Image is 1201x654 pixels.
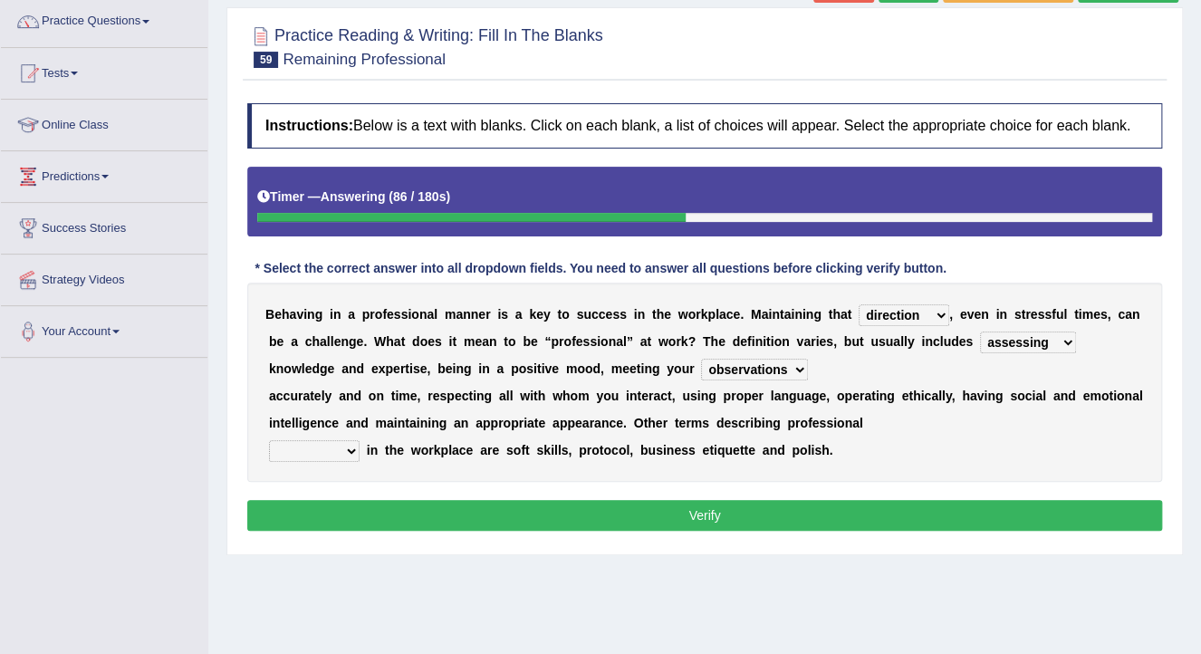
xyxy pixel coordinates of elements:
[687,334,696,349] b: ?
[531,334,538,349] b: e
[841,307,848,322] b: a
[276,389,283,403] b: c
[1,255,207,300] a: Strategy Videos
[478,361,482,376] b: i
[904,334,908,349] b: l
[544,361,552,376] b: v
[496,361,504,376] b: a
[320,334,327,349] b: a
[349,361,357,376] b: n
[276,334,283,349] b: e
[783,307,791,322] b: a
[455,389,462,403] b: e
[303,389,310,403] b: a
[623,334,627,349] b: l
[802,307,806,322] b: i
[740,334,747,349] b: e
[468,389,473,403] b: t
[1081,307,1092,322] b: m
[832,307,841,322] b: h
[1125,307,1132,322] b: a
[637,361,641,376] b: t
[870,334,879,349] b: u
[305,361,312,376] b: e
[446,189,450,204] b: )
[456,361,464,376] b: n
[526,361,533,376] b: s
[370,307,374,322] b: r
[356,361,364,376] b: d
[885,334,893,349] b: u
[433,389,440,403] b: e
[385,361,393,376] b: p
[811,334,815,349] b: r
[362,307,370,322] b: p
[844,334,852,349] b: b
[782,334,790,349] b: n
[771,334,774,349] b: i
[563,334,572,349] b: o
[302,361,305,376] b: l
[592,361,600,376] b: d
[1107,307,1110,322] b: ,
[497,307,501,322] b: i
[544,334,551,349] b: “
[616,334,623,349] b: a
[341,334,349,349] b: n
[393,189,446,204] b: 86 / 180s
[327,334,331,349] b: l
[600,361,604,376] b: ,
[269,361,276,376] b: k
[791,307,794,322] b: i
[530,389,533,403] b: i
[419,307,428,322] b: n
[566,361,577,376] b: m
[482,361,490,376] b: n
[943,334,951,349] b: u
[572,334,576,349] b: f
[681,361,689,376] b: u
[298,389,303,403] b: r
[511,361,519,376] b: p
[320,361,328,376] b: g
[529,307,536,322] b: k
[257,190,450,204] h5: Timer —
[509,389,513,403] b: l
[310,389,314,403] b: t
[473,389,476,403] b: i
[1132,307,1140,322] b: n
[766,334,771,349] b: t
[417,389,420,403] b: ,
[908,334,915,349] b: y
[447,389,455,403] b: p
[394,334,401,349] b: a
[597,334,600,349] b: i
[346,389,354,403] b: n
[409,361,413,376] b: i
[634,307,638,322] b: i
[1052,307,1056,322] b: f
[754,334,763,349] b: n
[448,334,452,349] b: i
[1044,307,1052,322] b: s
[763,334,766,349] b: i
[339,389,346,403] b: a
[330,307,333,322] b: i
[819,334,826,349] b: e
[689,361,694,376] b: r
[676,334,680,349] b: r
[1100,307,1108,322] b: s
[627,334,633,349] b: ”
[611,361,622,376] b: m
[333,307,341,322] b: n
[740,307,744,322] b: .
[265,307,274,322] b: B
[341,361,349,376] b: a
[951,334,959,349] b: d
[552,361,559,376] b: e
[274,307,282,322] b: e
[435,334,442,349] b: s
[519,361,527,376] b: o
[559,334,563,349] b: r
[387,307,394,322] b: e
